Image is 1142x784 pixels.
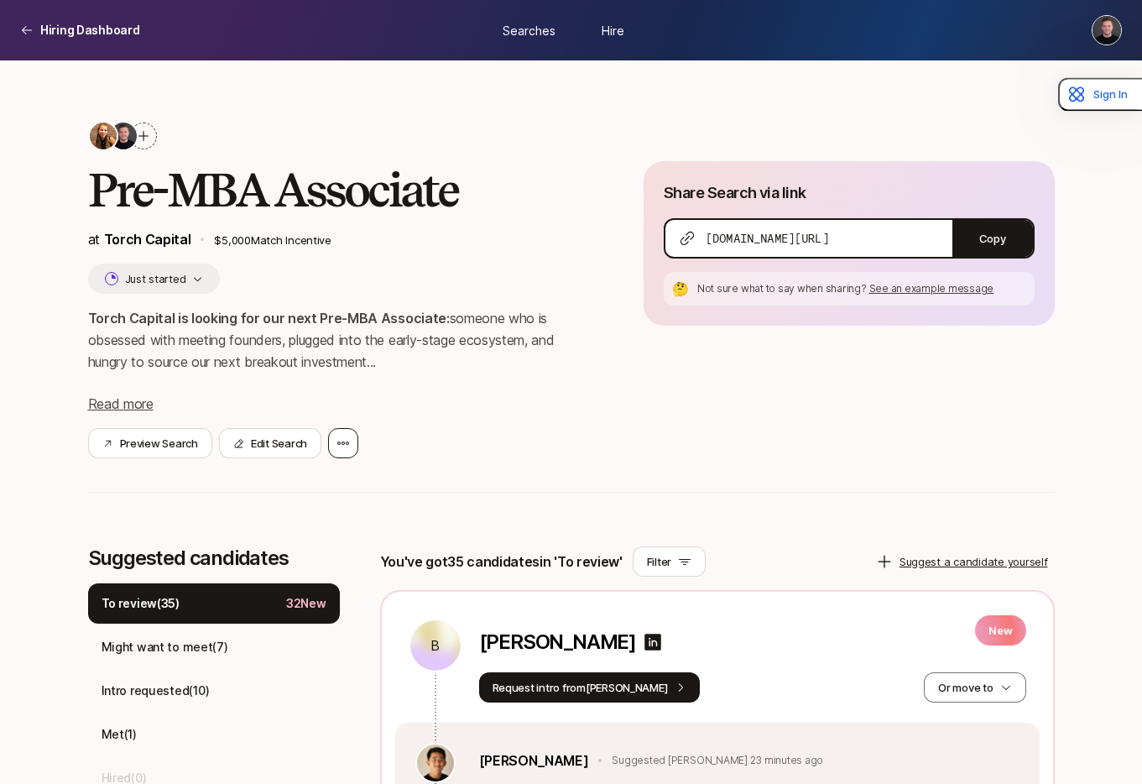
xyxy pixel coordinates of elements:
button: Filter [633,546,706,577]
p: at [88,228,191,250]
img: 443a08ff_5109_4e9d_b0be_b9d460e71183.jpg [110,123,137,149]
button: Copy [952,220,1033,257]
p: Suggested candidates [88,546,340,570]
p: Suggest a candidate yourself [900,553,1048,570]
strong: Torch Capital is looking for our next Pre-MBA Associate: [88,310,450,327]
button: Preview Search [88,428,212,458]
p: Intro requested ( 10 ) [102,681,210,701]
p: $5,000 Match Incentive [214,232,590,248]
button: Christopher Harper [1092,15,1122,45]
a: Hire [571,14,655,45]
a: [PERSON_NAME] [479,750,589,771]
a: Searches [488,14,571,45]
span: Read more [88,395,154,412]
span: See an example message [869,282,994,295]
span: Searches [503,21,555,39]
p: Share Search via link [664,181,806,205]
button: Request intro from[PERSON_NAME] [479,672,701,703]
button: Just started [88,264,221,294]
p: someone who is obsessed with meeting founders, plugged into the early-stage ecosystem, and hungry... [88,307,590,373]
p: 32 New [286,593,326,614]
img: c777a5ab_2847_4677_84ce_f0fc07219358.jpg [90,123,117,149]
span: Hire [602,21,624,39]
p: To review ( 35 ) [102,593,180,614]
p: [PERSON_NAME] [479,630,636,654]
a: Torch Capital [104,231,191,248]
p: B [430,635,440,656]
img: 3abfcb8e_4605_49cb_b5e8_175baca18660.jpg [417,745,454,781]
button: Edit Search [219,428,321,458]
img: Christopher Harper [1092,16,1121,44]
button: Or move to [924,672,1025,703]
p: Met ( 1 ) [102,724,137,745]
h2: Pre-MBA Associate [88,165,590,215]
div: 🤔 [670,279,691,299]
span: [DOMAIN_NAME][URL] [706,230,829,247]
p: Might want to meet ( 7 ) [102,637,228,657]
p: New [975,615,1025,645]
p: You've got 35 candidates in 'To review' [380,551,623,572]
p: Hiring Dashboard [40,20,140,40]
p: Not sure what to say when sharing? [697,281,1028,296]
p: Suggested [PERSON_NAME] 23 minutes ago [612,753,823,768]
